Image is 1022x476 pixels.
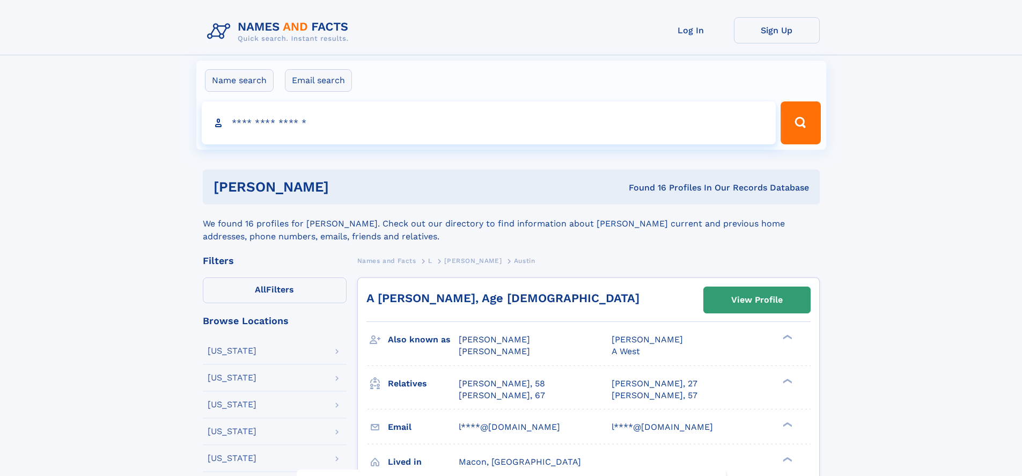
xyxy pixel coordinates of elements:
[704,287,810,313] a: View Profile
[459,378,545,390] a: [PERSON_NAME], 58
[285,69,352,92] label: Email search
[208,454,256,463] div: [US_STATE]
[612,346,640,356] span: A West
[214,180,479,194] h1: [PERSON_NAME]
[612,334,683,345] span: [PERSON_NAME]
[388,453,459,471] h3: Lived in
[205,69,274,92] label: Name search
[444,257,502,265] span: [PERSON_NAME]
[203,204,820,243] div: We found 16 profiles for [PERSON_NAME]. Check out our directory to find information about [PERSON...
[444,254,502,267] a: [PERSON_NAME]
[479,182,809,194] div: Found 16 Profiles In Our Records Database
[428,254,432,267] a: L
[208,374,256,382] div: [US_STATE]
[428,257,432,265] span: L
[388,418,459,436] h3: Email
[780,456,793,463] div: ❯
[780,377,793,384] div: ❯
[612,390,697,401] a: [PERSON_NAME], 57
[203,316,347,326] div: Browse Locations
[203,17,357,46] img: Logo Names and Facts
[780,334,793,341] div: ❯
[514,257,535,265] span: Austin
[202,101,776,144] input: search input
[208,427,256,436] div: [US_STATE]
[459,346,530,356] span: [PERSON_NAME]
[388,331,459,349] h3: Also known as
[459,334,530,345] span: [PERSON_NAME]
[734,17,820,43] a: Sign Up
[203,277,347,303] label: Filters
[648,17,734,43] a: Log In
[208,400,256,409] div: [US_STATE]
[388,375,459,393] h3: Relatives
[366,291,639,305] a: A [PERSON_NAME], Age [DEMOGRAPHIC_DATA]
[612,378,697,390] a: [PERSON_NAME], 27
[781,101,820,144] button: Search Button
[203,256,347,266] div: Filters
[459,457,581,467] span: Macon, [GEOGRAPHIC_DATA]
[731,288,783,312] div: View Profile
[780,421,793,428] div: ❯
[255,284,266,295] span: All
[357,254,416,267] a: Names and Facts
[459,390,545,401] a: [PERSON_NAME], 67
[208,347,256,355] div: [US_STATE]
